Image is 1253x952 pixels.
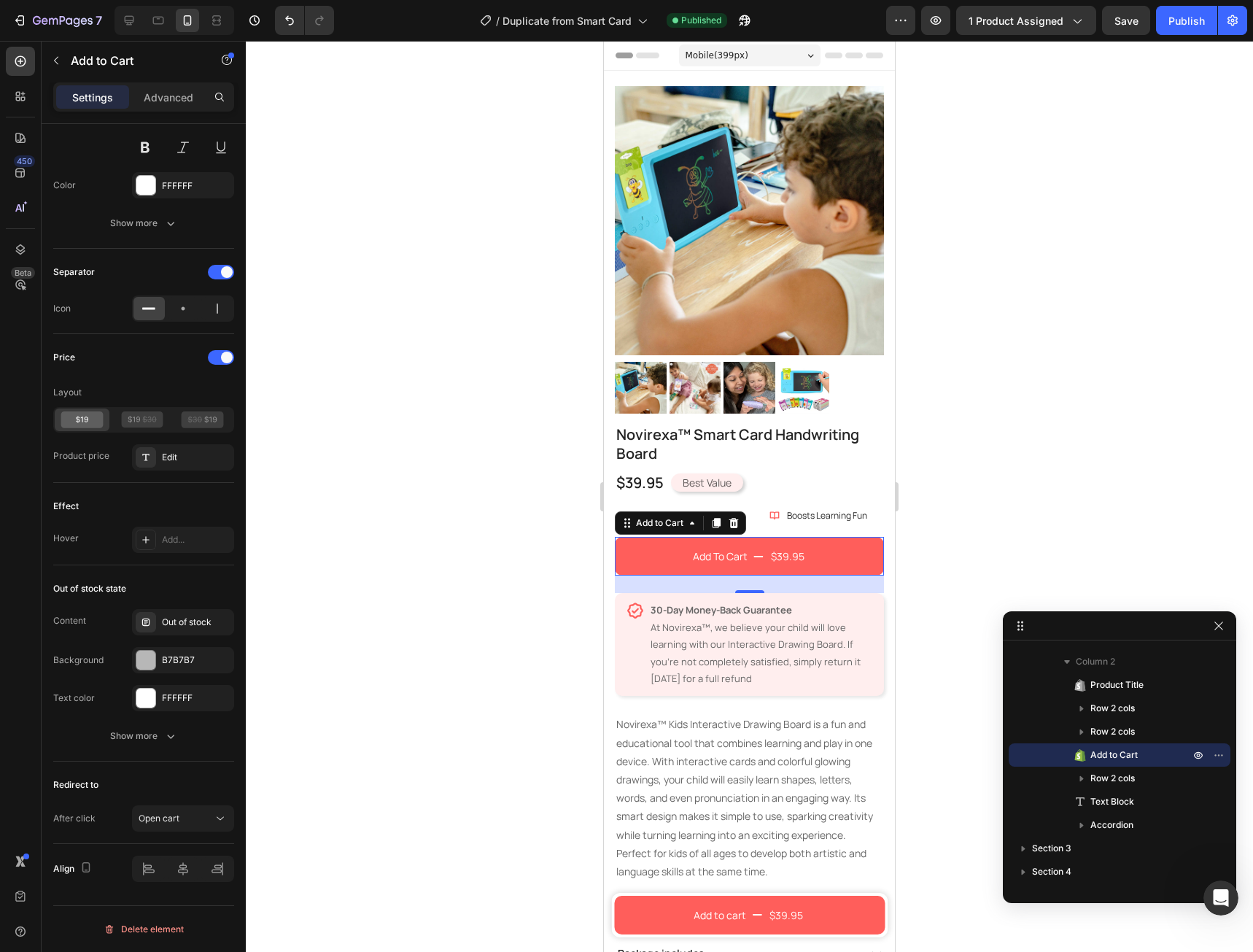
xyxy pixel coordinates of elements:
textarea: Message… [12,447,279,472]
div: 450 [14,155,35,167]
span: Duplicate from Smart Card [503,13,632,28]
button: Show more [53,723,234,749]
button: Send a message… [250,472,274,495]
div: If it is a paid theme, kindly grant access and give us your store domain to ask for the access so... [23,416,228,502]
button: Show more [53,210,234,236]
div: How do I make the page open drawer when I click the add to cart button? [53,68,280,114]
div: Color [53,179,76,192]
div: Price [53,351,75,364]
div: Undo/Redo [275,6,334,35]
div: B7B7B7 [162,654,230,667]
button: Publish [1156,6,1217,35]
div: user says… [12,68,280,125]
div: FFFFFF [162,692,230,705]
button: Save [1102,6,1150,35]
span: Published [681,14,721,27]
div: Add... [162,533,230,546]
span: / [496,13,500,28]
div: FFFFFF [162,179,230,193]
div: Icon [53,302,71,315]
div: [PERSON_NAME] • 2h ago [23,394,138,403]
div: Hover [53,532,79,545]
div: Tina says… [12,269,280,331]
div: How do I make the page open drawer when I click the add to cart button? [64,77,268,105]
div: Close [256,6,282,32]
div: To show the cart drawer when clicking on the add-to-cart button, it depends on your theme. [12,269,239,330]
h1: [PERSON_NAME] [71,7,166,18]
div: joined the conversation [63,129,249,142]
div: Text color [53,692,95,705]
span: Accordion [1090,818,1133,832]
div: Redirect to [53,778,98,792]
div: Out of stock [162,616,230,629]
div: If it is a paid theme, kindly grant access and give us your store domain to ask for the access so... [12,407,239,511]
button: 1 product assigned [956,6,1096,35]
div: Background [53,654,104,667]
span: Section 4 [1032,864,1071,879]
iframe: Intercom live chat [1203,881,1238,916]
div: To show the cart drawer when clicking on the add-to-cart button, it depends on your theme. [23,278,228,321]
button: Gif picker [46,478,58,489]
div: After click [53,812,96,825]
div: Show more [110,216,178,231]
button: 7 [6,6,109,35]
span: Text Block [1090,794,1134,809]
div: Edit [162,451,230,464]
div: Tina says… [12,160,280,193]
span: Add to Cart [1090,748,1138,762]
div: Product price [53,449,109,463]
div: I hope you have a great day! ﻿I'm [PERSON_NAME]. Please allow me to join this chat to provide ong... [23,201,228,258]
div: If it is a free theme, you can try the instructions on this article to enable it on your page: [23,339,228,382]
img: Profile image for Tina [42,8,65,31]
button: Open cart [132,805,234,832]
p: 7 [96,12,102,29]
span: Row 2 cols [1090,771,1135,786]
p: Active [71,18,100,33]
div: Show more [110,729,178,743]
div: Tina says… [12,193,280,268]
div: Tina says… [12,126,280,160]
button: go back [9,6,37,34]
span: Product Title [1090,678,1144,692]
div: [DATE] [12,48,280,68]
div: Out of stock state [53,582,126,595]
span: Row 2 cols [1090,724,1135,739]
a: [URL][DOMAIN_NAME] [95,369,209,381]
div: Delete element [104,921,184,938]
div: Align [53,859,95,878]
div: If it is a free theme, you can try the instructions on this article to enable it on your page:[UR... [12,330,239,391]
iframe: Design area [604,41,895,952]
div: Hi [PERSON_NAME], [12,160,137,192]
button: Home [228,6,256,34]
span: Row 2 cols [1090,701,1135,716]
div: Hi [PERSON_NAME], [23,169,125,183]
span: Open cart [139,813,179,824]
p: Advanced [144,90,193,105]
div: Layout [53,386,82,399]
button: Upload attachment [69,478,81,489]
span: Save [1114,15,1138,27]
button: Emoji picker [23,478,34,489]
span: Section 3 [1032,841,1071,856]
span: Column 2 [1076,654,1115,669]
span: 1 product assigned [969,13,1063,28]
img: Profile image for Tina [44,128,58,143]
div: Separator [53,266,95,279]
div: Tina says… [12,407,280,512]
p: Settings [72,90,113,105]
div: Tina says… [12,330,280,407]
